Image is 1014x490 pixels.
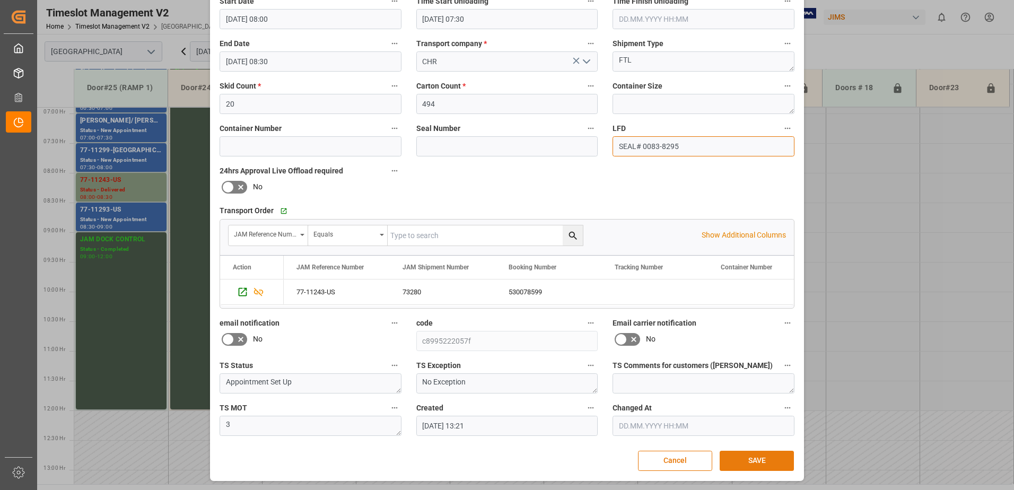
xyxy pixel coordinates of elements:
[721,264,772,271] span: Container Number
[613,416,794,436] input: DD.MM.YYYY HH:MM
[509,264,556,271] span: Booking Number
[416,318,433,329] span: code
[229,225,308,246] button: open menu
[220,38,250,49] span: End Date
[388,358,401,372] button: TS Status
[220,81,261,92] span: Skid Count
[220,165,343,177] span: 24hrs Approval Live Offload required
[234,227,296,239] div: JAM Reference Number
[253,181,263,192] span: No
[781,121,794,135] button: LFD
[584,316,598,330] button: code
[220,402,247,414] span: TS MOT
[403,264,469,271] span: JAM Shipment Number
[233,264,251,271] div: Action
[220,279,284,305] div: Press SPACE to select this row.
[388,401,401,415] button: TS MOT
[781,401,794,415] button: Changed At
[416,9,598,29] input: DD.MM.YYYY HH:MM
[496,279,602,304] div: 530078599
[613,51,794,72] textarea: FTL
[296,264,364,271] span: JAM Reference Number
[416,81,466,92] span: Carton Count
[584,401,598,415] button: Created
[646,334,655,345] span: No
[613,81,662,92] span: Container Size
[702,230,786,241] p: Show Additional Columns
[308,225,388,246] button: open menu
[388,121,401,135] button: Container Number
[416,38,487,49] span: Transport company
[638,451,712,471] button: Cancel
[220,360,253,371] span: TS Status
[388,225,583,246] input: Type to search
[390,279,496,304] div: 73280
[220,416,401,436] textarea: 3
[584,79,598,93] button: Carton Count *
[388,79,401,93] button: Skid Count *
[613,402,652,414] span: Changed At
[220,123,282,134] span: Container Number
[284,279,390,304] div: 77-11243-US
[220,205,274,216] span: Transport Order
[781,79,794,93] button: Container Size
[613,318,696,329] span: Email carrier notification
[416,123,460,134] span: Seal Number
[313,227,376,239] div: Equals
[584,121,598,135] button: Seal Number
[613,9,794,29] input: DD.MM.YYYY HH:MM
[615,264,663,271] span: Tracking Number
[720,451,794,471] button: SAVE
[416,402,443,414] span: Created
[416,416,598,436] input: DD.MM.YYYY HH:MM
[220,51,401,72] input: DD.MM.YYYY HH:MM
[220,9,401,29] input: DD.MM.YYYY HH:MM
[416,373,598,393] textarea: No Exception
[781,358,794,372] button: TS Comments for customers ([PERSON_NAME])
[220,373,401,393] textarea: Appointment Set Up
[253,334,263,345] span: No
[584,37,598,50] button: Transport company *
[613,123,626,134] span: LFD
[388,37,401,50] button: End Date
[578,54,594,70] button: open menu
[613,360,773,371] span: TS Comments for customers ([PERSON_NAME])
[388,316,401,330] button: email notification
[613,38,663,49] span: Shipment Type
[388,164,401,178] button: 24hrs Approval Live Offload required
[220,318,279,329] span: email notification
[584,358,598,372] button: TS Exception
[563,225,583,246] button: search button
[416,360,461,371] span: TS Exception
[781,37,794,50] button: Shipment Type
[781,316,794,330] button: Email carrier notification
